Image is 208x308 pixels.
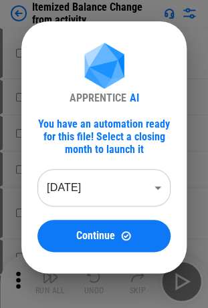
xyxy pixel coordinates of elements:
[130,92,139,104] div: AI
[120,230,132,241] img: Continue
[76,230,115,241] span: Continue
[37,118,171,156] div: You have an automation ready for this file! Select a closing month to launch it
[78,43,131,92] img: Apprentice AI
[37,169,171,206] div: [DATE]
[37,220,171,252] button: ContinueContinue
[70,92,126,104] div: APPRENTICE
